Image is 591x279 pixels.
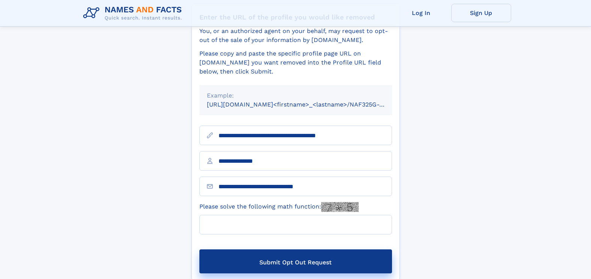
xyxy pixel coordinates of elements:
small: [URL][DOMAIN_NAME]<firstname>_<lastname>/NAF325G-xxxxxxxx [207,101,406,108]
div: You, or an authorized agent on your behalf, may request to opt-out of the sale of your informatio... [199,27,392,45]
label: Please solve the following math function: [199,202,359,212]
div: Please copy and paste the specific profile page URL on [DOMAIN_NAME] you want removed into the Pr... [199,49,392,76]
img: Logo Names and Facts [80,3,188,23]
a: Sign Up [451,4,511,22]
a: Log In [391,4,451,22]
button: Submit Opt Out Request [199,249,392,273]
div: Example: [207,91,385,100]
